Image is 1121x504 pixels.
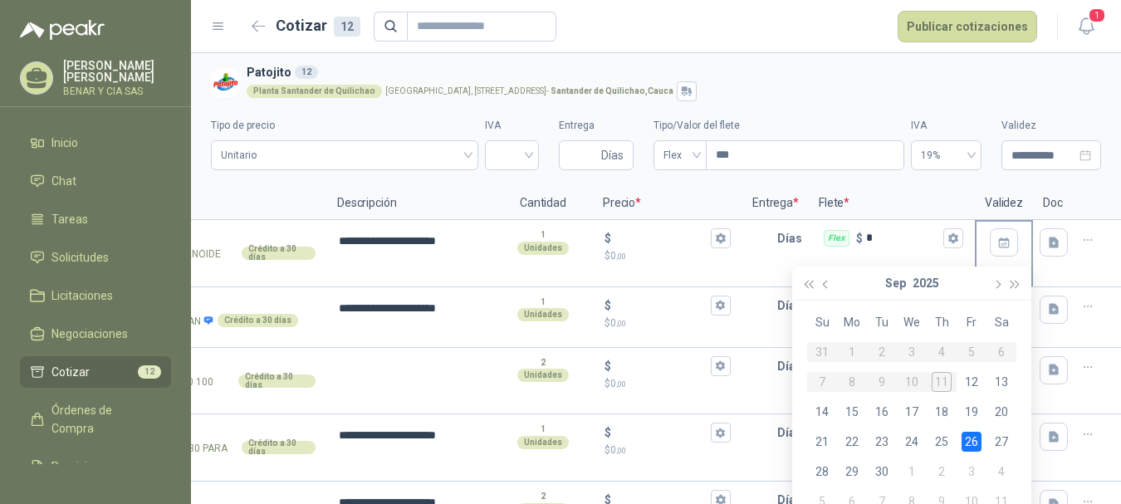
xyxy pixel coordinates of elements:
[932,462,952,482] div: 2
[986,457,1016,487] td: 2025-10-04
[902,432,922,452] div: 24
[807,307,837,337] th: Su
[867,307,897,337] th: Tu
[897,307,927,337] th: We
[541,423,546,436] p: 1
[885,267,906,300] button: Sep
[856,229,863,247] p: $
[824,230,849,247] div: Flex
[138,365,161,379] span: 12
[957,367,986,397] td: 2025-09-12
[51,363,90,381] span: Cotizar
[614,299,707,311] input: $$0,00
[605,423,611,442] p: $
[842,402,862,422] div: 15
[605,296,611,315] p: $
[911,118,981,134] label: IVA
[20,356,171,388] a: Cotizar12
[211,118,478,134] label: Tipo de precio
[517,369,569,382] div: Unidades
[610,317,626,329] span: 0
[962,372,981,392] div: 12
[986,397,1016,427] td: 2025-09-20
[991,402,1011,422] div: 20
[837,427,867,457] td: 2025-09-22
[605,229,611,247] p: $
[63,60,171,83] p: [PERSON_NAME] [PERSON_NAME]
[385,87,673,95] p: [GEOGRAPHIC_DATA], [STREET_ADDRESS] -
[247,85,382,98] div: Planta Santander de Quilichao
[541,356,546,369] p: 2
[517,242,569,255] div: Unidades
[897,427,927,457] td: 2025-09-24
[51,172,76,190] span: Chat
[605,443,731,458] p: $
[485,118,539,134] label: IVA
[777,289,809,322] p: Días
[902,402,922,422] div: 17
[711,356,731,376] button: $$0,00
[777,222,809,255] p: Días
[517,308,569,321] div: Unidades
[238,374,316,388] div: Crédito a 30 días
[559,118,634,134] label: Entrega
[218,314,298,327] div: Crédito a 30 días
[517,436,569,449] div: Unidades
[986,367,1016,397] td: 2025-09-13
[902,462,922,482] div: 1
[20,203,171,235] a: Tareas
[610,250,626,262] span: 0
[991,372,1011,392] div: 13
[51,458,113,476] span: Remisiones
[610,378,626,389] span: 0
[777,350,809,383] p: Días
[837,457,867,487] td: 2025-09-29
[842,432,862,452] div: 22
[1071,12,1101,42] button: 1
[610,444,626,456] span: 0
[898,11,1037,42] button: Publicar cotizaciones
[957,307,986,337] th: Fr
[614,360,707,372] input: $$0,00
[975,187,1033,220] p: Validez
[897,397,927,427] td: 2025-09-17
[20,242,171,273] a: Solicitudes
[1001,118,1101,134] label: Validez
[541,296,546,309] p: 1
[872,402,892,422] div: 16
[1033,187,1074,220] p: Doc
[20,165,171,197] a: Chat
[742,187,809,220] p: Entrega
[614,427,707,439] input: $$0,00
[20,318,171,350] a: Negociaciones
[807,427,837,457] td: 2025-09-21
[957,397,986,427] td: 2025-09-19
[957,457,986,487] td: 2025-10-03
[221,143,468,168] span: Unitario
[927,307,957,337] th: Th
[962,432,981,452] div: 26
[711,296,731,316] button: $$0,00
[616,379,626,389] span: ,00
[867,427,897,457] td: 2025-09-23
[897,457,927,487] td: 2025-10-01
[605,248,731,264] p: $
[962,402,981,422] div: 19
[927,457,957,487] td: 2025-10-02
[601,141,624,169] span: Días
[654,118,904,134] label: Tipo/Valor del flete
[20,394,171,444] a: Órdenes de Compra
[812,432,832,452] div: 21
[957,427,986,457] td: 2025-09-26
[211,68,240,97] img: Company Logo
[247,63,1094,81] h3: Patojito
[872,462,892,482] div: 30
[242,247,316,260] div: Crédito a 30 días
[605,316,731,331] p: $
[51,210,88,228] span: Tareas
[807,397,837,427] td: 2025-09-14
[493,187,593,220] p: Cantidad
[20,127,171,159] a: Inicio
[593,187,742,220] p: Precio
[777,416,809,449] p: Días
